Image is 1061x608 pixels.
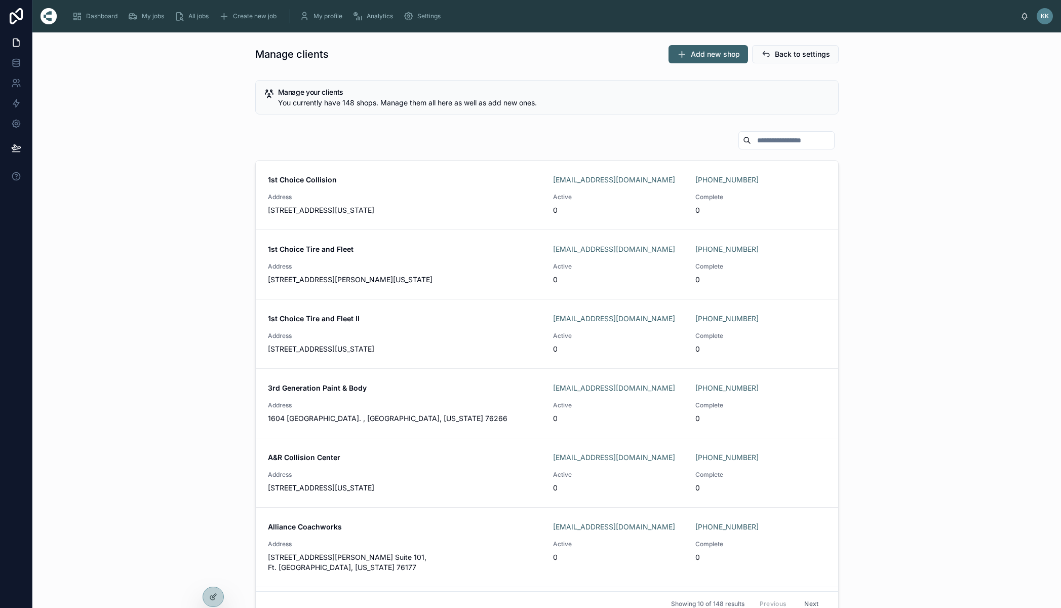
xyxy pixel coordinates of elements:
span: Dashboard [86,12,117,20]
h1: Manage clients [255,47,329,61]
span: Create new job [233,12,277,20]
span: [STREET_ADDRESS][PERSON_NAME] Suite 101, Ft. [GEOGRAPHIC_DATA], [US_STATE] 76177 [268,552,541,573]
span: [STREET_ADDRESS][US_STATE] [268,205,541,215]
a: My profile [296,7,349,25]
span: Address [268,471,541,479]
a: [EMAIL_ADDRESS][DOMAIN_NAME] [553,175,675,185]
span: 0 [553,275,684,285]
h5: Manage your clients [278,89,830,96]
a: [EMAIL_ADDRESS][DOMAIN_NAME] [553,452,675,463]
span: [STREET_ADDRESS][US_STATE] [268,483,541,493]
a: [PHONE_NUMBER] [695,314,759,324]
span: Address [268,332,541,340]
a: Create new job [216,7,284,25]
span: Settings [417,12,441,20]
span: [STREET_ADDRESS][PERSON_NAME][US_STATE] [268,275,541,285]
a: Alliance Coachworks[EMAIL_ADDRESS][DOMAIN_NAME][PHONE_NUMBER]Address[STREET_ADDRESS][PERSON_NAME]... [256,508,838,587]
a: 1st Choice Collision[EMAIL_ADDRESS][DOMAIN_NAME][PHONE_NUMBER]Address[STREET_ADDRESS][US_STATE]Ac... [256,161,838,230]
span: 0 [553,552,684,562]
a: 3rd Generation Paint & Body[EMAIL_ADDRESS][DOMAIN_NAME][PHONE_NUMBER]Address1604 [GEOGRAPHIC_DATA... [256,369,838,438]
span: 0 [553,344,684,354]
span: My jobs [142,12,164,20]
a: A&R Collision Center[EMAIL_ADDRESS][DOMAIN_NAME][PHONE_NUMBER]Address[STREET_ADDRESS][US_STATE]Ac... [256,438,838,508]
a: All jobs [171,7,216,25]
span: Active [553,332,684,340]
span: Complete [695,471,826,479]
span: Showing 10 of 148 results [671,600,744,608]
span: Address [268,262,541,271]
span: Address [268,193,541,201]
a: [EMAIL_ADDRESS][DOMAIN_NAME] [553,522,675,532]
span: 0 [695,413,826,424]
span: Active [553,401,684,409]
span: [STREET_ADDRESS][US_STATE] [268,344,541,354]
a: [PHONE_NUMBER] [695,244,759,254]
strong: 1st Choice Tire and Fleet II [268,314,360,323]
span: 0 [553,205,684,215]
a: [EMAIL_ADDRESS][DOMAIN_NAME] [553,383,675,393]
strong: 3rd Generation Paint & Body [268,384,367,392]
button: Back to settings [752,45,839,63]
strong: A&R Collision Center [268,453,340,462]
strong: 1st Choice Collision [268,175,337,184]
strong: 1st Choice Tire and Fleet [268,245,353,253]
a: [PHONE_NUMBER] [695,383,759,393]
span: Active [553,193,684,201]
span: 0 [695,275,826,285]
span: 0 [695,552,826,562]
a: [PHONE_NUMBER] [695,175,759,185]
span: 0 [695,205,826,215]
span: Complete [695,262,826,271]
span: Active [553,262,684,271]
span: 0 [695,344,826,354]
span: Analytics [367,12,393,20]
span: My profile [313,12,342,20]
span: Active [553,471,684,479]
span: 0 [553,483,684,493]
a: [EMAIL_ADDRESS][DOMAIN_NAME] [553,244,675,254]
a: [PHONE_NUMBER] [695,522,759,532]
div: scrollable content [65,5,1020,27]
span: Add new shop [691,49,740,59]
img: App logo [41,8,57,24]
span: Complete [695,540,826,548]
a: 1st Choice Tire and Fleet[EMAIL_ADDRESS][DOMAIN_NAME][PHONE_NUMBER]Address[STREET_ADDRESS][PERSON... [256,230,838,299]
a: 1st Choice Tire and Fleet II[EMAIL_ADDRESS][DOMAIN_NAME][PHONE_NUMBER]Address[STREET_ADDRESS][US_... [256,299,838,369]
a: [PHONE_NUMBER] [695,452,759,463]
span: Address [268,540,541,548]
span: 0 [695,483,826,493]
button: Add new shop [669,45,748,63]
div: You currently have 148 shops. Manage them all here as well as add new ones. [278,98,830,108]
a: Settings [400,7,448,25]
span: All jobs [188,12,209,20]
span: Complete [695,401,826,409]
a: Analytics [349,7,400,25]
span: Complete [695,332,826,340]
a: Dashboard [69,7,125,25]
span: Complete [695,193,826,201]
span: Address [268,401,541,409]
span: Back to settings [775,49,830,59]
a: [EMAIL_ADDRESS][DOMAIN_NAME] [553,314,675,324]
span: 1604 [GEOGRAPHIC_DATA]. , [GEOGRAPHIC_DATA], [US_STATE] 76266 [268,413,541,424]
span: Active [553,540,684,548]
span: KK [1041,12,1049,20]
span: 0 [553,413,684,424]
strong: Alliance Coachworks [268,522,342,531]
span: You currently have 148 shops. Manage them all here as well as add new ones. [278,98,537,107]
a: My jobs [125,7,171,25]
